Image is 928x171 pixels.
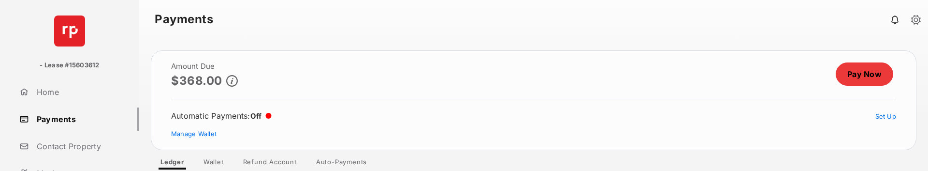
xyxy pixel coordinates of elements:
[171,130,217,138] a: Manage Wallet
[171,111,272,121] div: Automatic Payments :
[196,158,232,170] a: Wallet
[250,111,262,121] span: Off
[40,61,99,70] p: - Lease #15603612
[875,112,897,120] a: Set Up
[155,14,213,25] strong: Payments
[15,135,139,158] a: Contact Property
[15,108,139,131] a: Payments
[171,62,238,70] h2: Amount Due
[235,158,304,170] a: Refund Account
[153,158,192,170] a: Ledger
[308,158,375,170] a: Auto-Payments
[15,80,139,104] a: Home
[54,16,85,47] img: svg+xml;base64,PHN2ZyB4bWxucz0iaHR0cDovL3d3dy53My5vcmcvMjAwMC9zdmciIHdpZHRoPSI2NCIgaGVpZ2h0PSI2NC...
[171,74,222,87] p: $368.00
